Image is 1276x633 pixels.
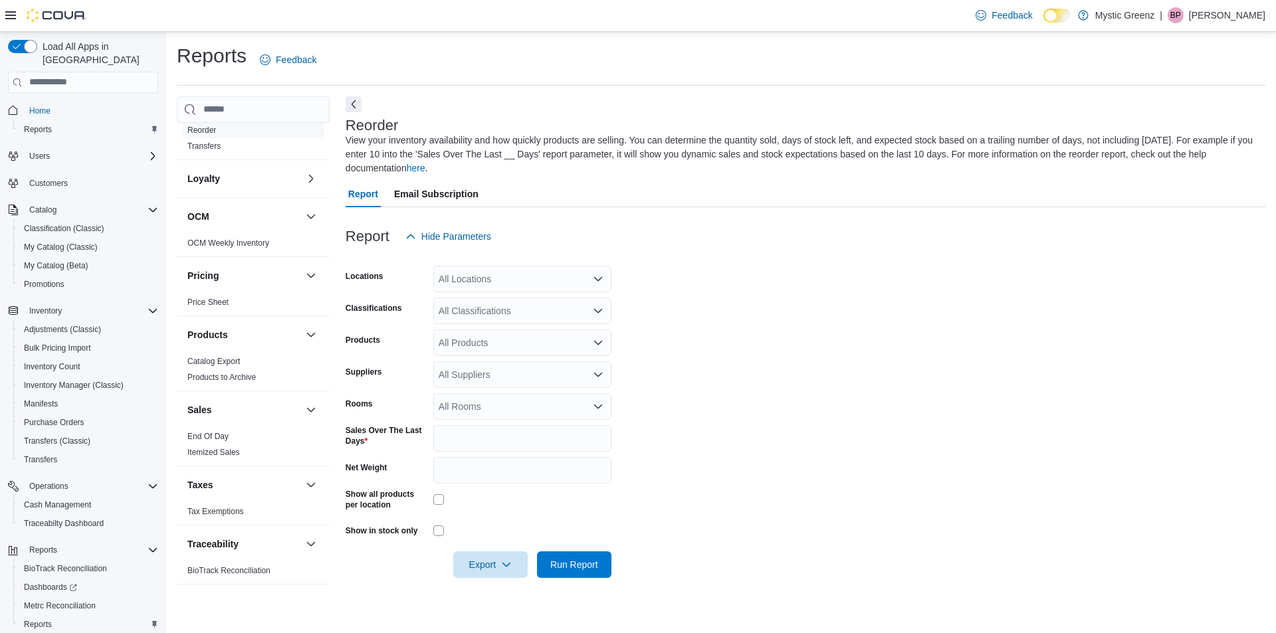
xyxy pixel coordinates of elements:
[187,448,240,457] a: Itemized Sales
[19,258,94,274] a: My Catalog (Beta)
[3,101,163,120] button: Home
[3,477,163,496] button: Operations
[346,367,382,377] label: Suppliers
[593,337,603,348] button: Open list of options
[550,558,598,571] span: Run Report
[187,373,256,382] a: Products to Archive
[187,269,219,282] h3: Pricing
[303,477,319,493] button: Taxes
[187,125,216,136] span: Reorder
[593,306,603,316] button: Open list of options
[24,148,158,164] span: Users
[29,106,51,116] span: Home
[24,279,64,290] span: Promotions
[187,431,229,442] span: End Of Day
[19,239,103,255] a: My Catalog (Classic)
[1160,7,1162,23] p: |
[24,454,57,465] span: Transfers
[24,102,158,119] span: Home
[346,118,398,134] h3: Reorder
[24,600,96,611] span: Metrc Reconciliation
[19,377,158,393] span: Inventory Manager (Classic)
[400,223,496,250] button: Hide Parameters
[24,478,158,494] span: Operations
[1168,7,1184,23] div: Billie Parrott
[24,103,56,119] a: Home
[187,478,300,492] button: Taxes
[19,497,158,513] span: Cash Management
[24,202,158,218] span: Catalog
[19,321,158,337] span: Adjustments (Classic)
[19,221,110,236] a: Classification (Classic)
[24,175,158,191] span: Customers
[29,205,56,215] span: Catalog
[303,268,319,284] button: Pricing
[3,541,163,559] button: Reports
[303,209,319,225] button: OCM
[537,551,611,578] button: Run Report
[19,122,158,137] span: Reports
[19,497,96,513] a: Cash Management
[187,566,270,575] a: BioTrack Reconciliation
[177,353,330,391] div: Products
[187,447,240,458] span: Itemized Sales
[187,126,216,135] a: Reorder
[346,335,380,345] label: Products
[13,256,163,275] button: My Catalog (Beta)
[1043,9,1071,23] input: Dark Mode
[24,542,62,558] button: Reports
[453,551,528,578] button: Export
[187,328,300,341] button: Products
[177,503,330,525] div: Taxes
[177,428,330,466] div: Sales
[24,223,104,234] span: Classification (Classic)
[24,619,52,630] span: Reports
[19,239,158,255] span: My Catalog (Classic)
[13,596,163,615] button: Metrc Reconciliation
[346,399,373,409] label: Rooms
[19,359,86,375] a: Inventory Count
[187,403,212,416] h3: Sales
[593,274,603,284] button: Open list of options
[13,514,163,533] button: Traceabilty Dashboard
[13,238,163,256] button: My Catalog (Classic)
[24,242,98,252] span: My Catalog (Classic)
[19,414,90,430] a: Purchase Orders
[24,542,158,558] span: Reports
[24,303,158,319] span: Inventory
[24,124,52,135] span: Reports
[19,561,158,577] span: BioTrack Reconciliation
[177,563,330,584] div: Traceability
[24,563,107,574] span: BioTrack Reconciliation
[13,432,163,450] button: Transfers (Classic)
[29,178,68,189] span: Customers
[3,201,163,219] button: Catalog
[255,46,322,73] a: Feedback
[29,306,62,316] span: Inventory
[29,151,50,161] span: Users
[13,395,163,413] button: Manifests
[187,210,300,223] button: OCM
[187,506,244,517] span: Tax Exemptions
[24,380,124,391] span: Inventory Manager (Classic)
[19,414,158,430] span: Purchase Orders
[187,565,270,576] span: BioTrack Reconciliation
[24,417,84,428] span: Purchase Orders
[187,210,209,223] h3: OCM
[346,134,1259,175] div: View your inventory availability and how quickly products are selling. You can determine the quan...
[303,171,319,187] button: Loyalty
[24,175,73,191] a: Customers
[19,340,158,356] span: Bulk Pricing Import
[348,181,378,207] span: Report
[187,478,213,492] h3: Taxes
[187,507,244,516] a: Tax Exemptions
[19,276,158,292] span: Promotions
[187,269,300,282] button: Pricing
[346,271,383,282] label: Locations
[27,9,86,22] img: Cova
[19,276,70,292] a: Promotions
[19,616,158,632] span: Reports
[29,481,68,492] span: Operations
[19,321,106,337] a: Adjustments (Classic)
[593,369,603,380] button: Open list of options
